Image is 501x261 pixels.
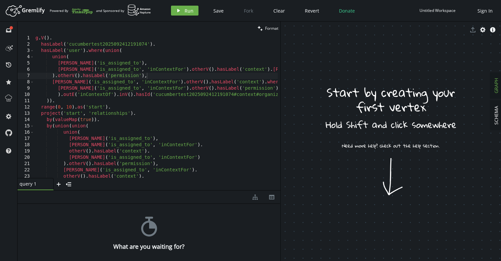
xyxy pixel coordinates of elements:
span: Donate [339,8,355,14]
div: 4 [18,54,34,60]
button: Sign In [474,6,496,16]
div: 9 [18,85,34,92]
div: 2 [18,41,34,48]
button: Clear [268,6,290,16]
div: 22 [18,167,34,173]
div: 12 [18,104,34,110]
div: Untitled Workspace [419,8,456,13]
div: Powered By [50,5,93,17]
div: 17 [18,136,34,142]
div: 7 [18,73,34,79]
div: 18 [18,142,34,148]
div: 14 [18,117,34,123]
button: Fork [239,6,258,16]
img: AWS Neptune [128,4,151,16]
button: Revert [300,6,324,16]
span: Save [213,8,224,14]
button: Run [171,6,198,16]
div: 15 [18,123,34,129]
div: 8 [18,79,34,85]
span: Clear [273,8,285,14]
span: Revert [305,8,319,14]
span: Sign In [477,8,493,14]
div: 11 [18,98,34,104]
button: Save [208,6,229,16]
div: 13 [18,110,34,117]
div: 5 [18,60,34,66]
div: 19 [18,148,34,154]
button: Donate [334,6,360,16]
div: 21 [18,161,34,167]
div: and Sponsored by [96,4,151,17]
div: 23 [18,173,34,180]
span: Fork [244,8,253,14]
div: 6 [18,66,34,73]
div: 10 [18,92,34,98]
div: 1 [18,35,34,41]
div: 3 [18,48,34,54]
div: 16 [18,129,34,136]
span: Run [185,8,194,14]
div: 20 [18,154,34,161]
